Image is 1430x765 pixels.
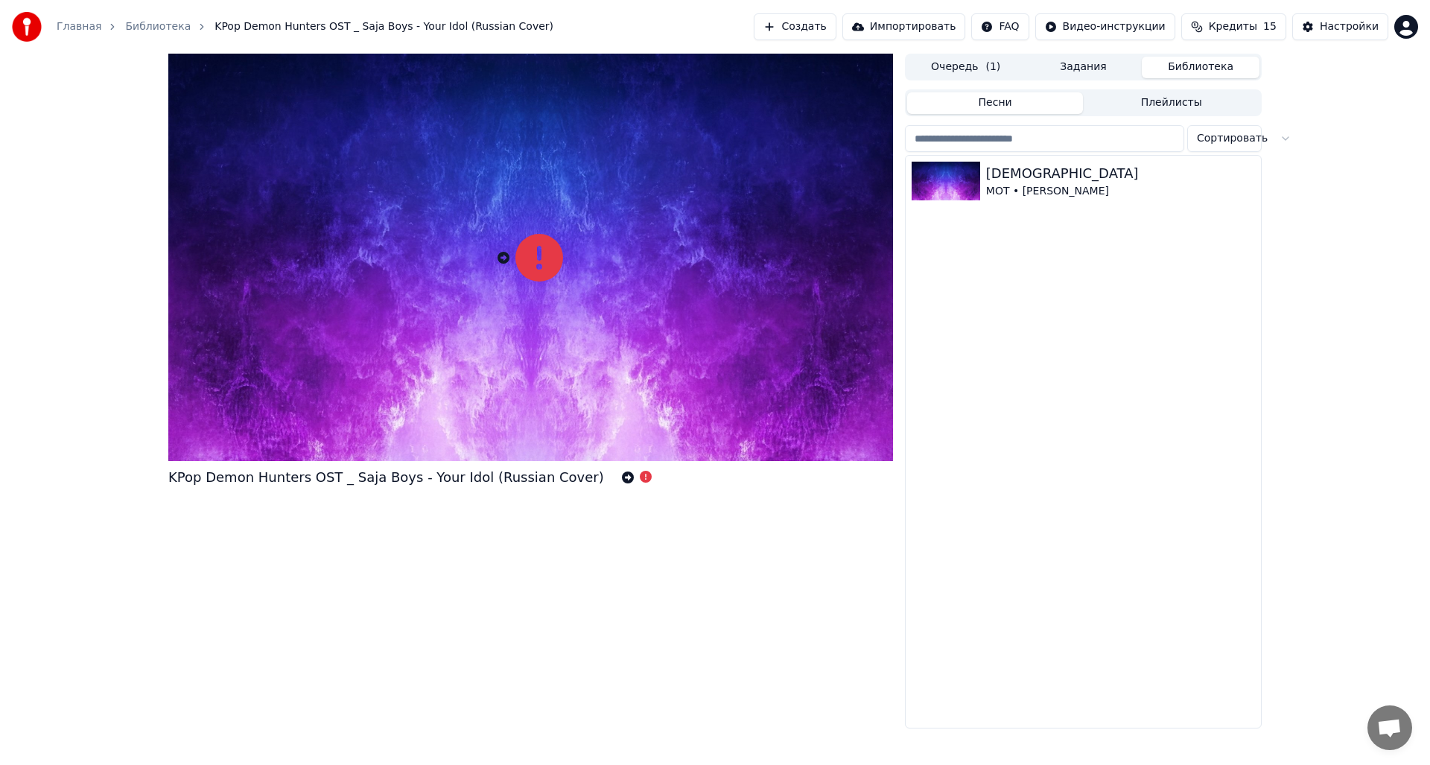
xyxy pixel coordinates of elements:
div: Настройки [1320,19,1379,34]
button: Плейлисты [1083,92,1259,114]
button: Импортировать [842,13,966,40]
button: Создать [754,13,836,40]
div: KPop Demon Hunters OST _ Saja Boys - Your Idol (Russian Cover) [168,467,604,488]
button: Настройки [1292,13,1388,40]
a: Главная [57,19,101,34]
button: Очередь [907,57,1025,78]
button: Видео-инструкции [1035,13,1175,40]
a: Библиотека [125,19,191,34]
button: Библиотека [1142,57,1259,78]
span: Сортировать [1197,131,1268,146]
img: youka [12,12,42,42]
button: Задания [1025,57,1143,78]
div: МОТ • [PERSON_NAME] [986,184,1255,199]
button: Песни [907,92,1084,114]
span: ( 1 ) [985,60,1000,74]
nav: breadcrumb [57,19,553,34]
a: Открытый чат [1367,705,1412,750]
span: 15 [1263,19,1277,34]
span: Кредиты [1209,19,1257,34]
button: FAQ [971,13,1029,40]
div: [DEMOGRAPHIC_DATA] [986,163,1255,184]
button: Кредиты15 [1181,13,1286,40]
span: KPop Demon Hunters OST _ Saja Boys - Your Idol (Russian Cover) [214,19,553,34]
